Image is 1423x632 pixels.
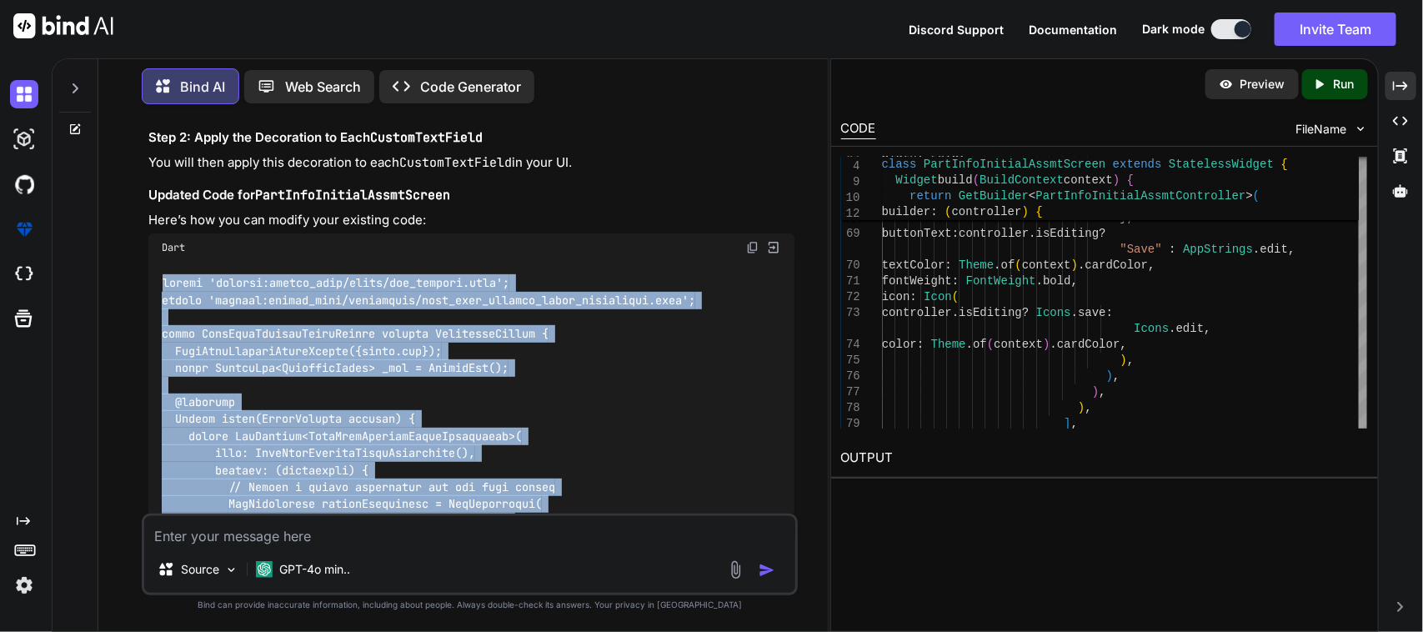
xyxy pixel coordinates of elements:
[1085,258,1148,272] span: cardColor
[841,384,860,400] div: 77
[1240,76,1285,93] p: Preview
[1288,243,1295,256] span: ,
[841,273,860,289] div: 71
[1022,258,1071,272] span: context
[1036,205,1043,218] span: {
[370,129,483,146] code: CustomTextField
[279,561,350,578] p: GPT-4o min..
[841,337,860,353] div: 74
[931,205,938,218] span: :
[841,353,860,369] div: 75
[1260,243,1288,256] span: edit
[1253,189,1260,203] span: (
[1092,385,1099,399] span: )
[1148,258,1155,272] span: ,
[10,170,38,198] img: githubDark
[1106,306,1113,319] span: :
[841,158,860,174] span: 4
[1071,258,1078,272] span: )
[1296,121,1347,138] span: FileName
[1127,354,1134,367] span: ,
[944,258,951,272] span: :
[420,77,521,97] p: Code Generator
[1354,122,1368,136] img: chevron down
[256,561,273,578] img: GPT-4o mini
[1099,227,1105,240] span: ?
[909,21,1004,38] button: Discord Support
[1113,173,1120,187] span: )
[1022,205,1029,218] span: )
[148,128,795,148] h3: Step 2: Apply the Decoration to Each
[181,561,219,578] p: Source
[1281,158,1288,171] span: {
[841,206,860,222] span: 12
[1113,158,1162,171] span: extends
[1001,258,1015,272] span: of
[1071,306,1078,319] span: .
[162,241,185,254] span: Dart
[882,227,952,240] span: buttonText
[10,260,38,288] img: cloudideIcon
[924,290,952,303] span: Icon
[1043,274,1071,288] span: bold
[766,240,781,255] img: Open in Browser
[180,77,225,97] p: Bind AI
[966,274,1036,288] span: FontWeight
[959,306,1022,319] span: isEditing
[952,290,959,303] span: (
[1036,274,1043,288] span: .
[909,189,951,203] span: return
[1120,338,1126,351] span: ,
[10,80,38,108] img: darkChat
[882,158,917,171] span: class
[944,205,951,218] span: (
[1113,369,1120,383] span: ,
[10,125,38,153] img: darkAi-studio
[726,560,745,579] img: attachment
[909,290,916,303] span: :
[966,338,973,351] span: .
[841,369,860,384] div: 76
[1253,243,1260,256] span: .
[1029,23,1117,37] span: Documentation
[1176,322,1205,335] span: edit
[994,258,1000,272] span: .
[1036,189,1246,203] span: PartInfoInitialAssmtController
[1183,243,1253,256] span: AppStrings
[1029,227,1035,240] span: .
[952,227,959,240] span: :
[1219,77,1234,92] img: preview
[882,306,952,319] span: controller
[10,571,38,599] img: settings
[224,563,238,577] img: Pick Models
[841,190,860,206] span: 10
[1099,385,1105,399] span: ,
[841,305,860,321] div: 73
[1169,158,1274,171] span: StatelessWidget
[882,205,931,218] span: builder
[841,289,860,305] div: 72
[1078,258,1085,272] span: .
[1036,306,1071,319] span: Icons
[987,338,994,351] span: (
[1071,274,1078,288] span: ,
[1064,417,1070,430] span: ]
[841,119,876,139] div: CODE
[399,154,512,171] code: CustomTextField
[746,241,759,254] img: copy
[13,13,113,38] img: Bind AI
[1043,338,1050,351] span: )
[1106,369,1113,383] span: )
[148,211,795,230] p: Here’s how you can modify your existing code:
[148,186,795,205] h3: Updated Code for
[973,173,980,187] span: (
[1085,401,1091,414] span: ,
[1029,21,1117,38] button: Documentation
[1120,243,1161,256] span: "Save"
[255,187,450,203] code: PartInfoInitialAssmtScreen
[980,173,1064,187] span: BuildContext
[1078,401,1085,414] span: )
[924,158,1105,171] span: PartInfoInitialAssmtScreen
[759,562,775,579] img: icon
[959,227,1029,240] span: controller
